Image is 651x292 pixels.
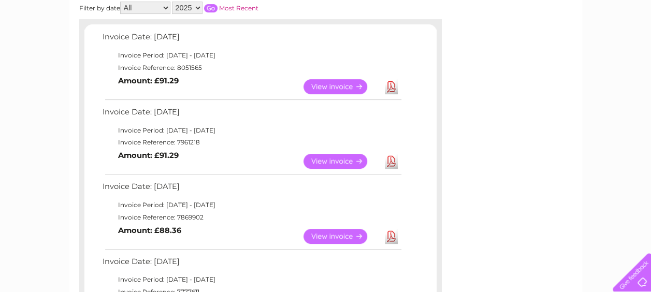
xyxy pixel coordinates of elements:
div: Filter by date [79,2,351,14]
a: Water [469,44,488,52]
a: View [303,154,380,169]
a: Download [385,229,398,244]
td: Invoice Date: [DATE] [100,105,403,124]
a: Telecoms [524,44,555,52]
td: Invoice Reference: 7961218 [100,136,403,149]
a: 0333 014 3131 [456,5,527,18]
a: Most Recent [219,4,258,12]
td: Invoice Date: [DATE] [100,30,403,49]
td: Invoice Period: [DATE] - [DATE] [100,273,403,286]
a: Contact [582,44,607,52]
b: Amount: £91.29 [118,76,179,85]
div: Clear Business is a trading name of Verastar Limited (registered in [GEOGRAPHIC_DATA] No. 3667643... [81,6,571,50]
a: View [303,79,380,94]
b: Amount: £91.29 [118,151,179,160]
a: Blog [561,44,576,52]
a: Download [385,79,398,94]
td: Invoice Period: [DATE] - [DATE] [100,199,403,211]
a: View [303,229,380,244]
a: Log out [617,44,641,52]
a: Download [385,154,398,169]
td: Invoice Period: [DATE] - [DATE] [100,124,403,137]
td: Invoice Period: [DATE] - [DATE] [100,49,403,62]
img: logo.png [23,27,76,59]
td: Invoice Reference: 7869902 [100,211,403,224]
td: Invoice Date: [DATE] [100,180,403,199]
b: Amount: £88.36 [118,226,181,235]
a: Energy [495,44,517,52]
td: Invoice Reference: 8051565 [100,62,403,74]
td: Invoice Date: [DATE] [100,255,403,274]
